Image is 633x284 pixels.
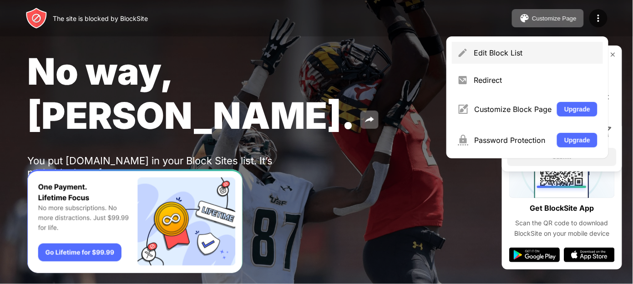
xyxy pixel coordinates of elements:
[609,51,617,58] img: rate-us-close.svg
[53,15,148,22] div: The site is blocked by BlockSite
[519,13,530,24] img: pallet.svg
[474,48,598,57] div: Edit Block List
[512,9,584,27] button: Customize Page
[509,248,560,262] img: google-play.svg
[457,104,469,115] img: menu-customize.svg
[25,7,47,29] img: header-logo.svg
[27,155,309,178] div: You put [DOMAIN_NAME] in your Block Sites list. It’s probably there for a reason.
[532,15,577,22] div: Customize Page
[457,47,468,58] img: menu-pencil.svg
[457,135,469,146] img: menu-password.svg
[557,102,598,117] button: Upgrade
[27,49,355,137] span: No way, [PERSON_NAME].
[557,133,598,147] button: Upgrade
[564,248,615,262] img: app-store.svg
[474,105,552,114] div: Customize Block Page
[457,75,468,86] img: menu-redirect.svg
[364,114,375,125] img: share.svg
[474,76,598,85] div: Redirect
[474,136,552,145] div: Password Protection
[593,13,604,24] img: menu-icon.svg
[27,169,243,274] iframe: Banner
